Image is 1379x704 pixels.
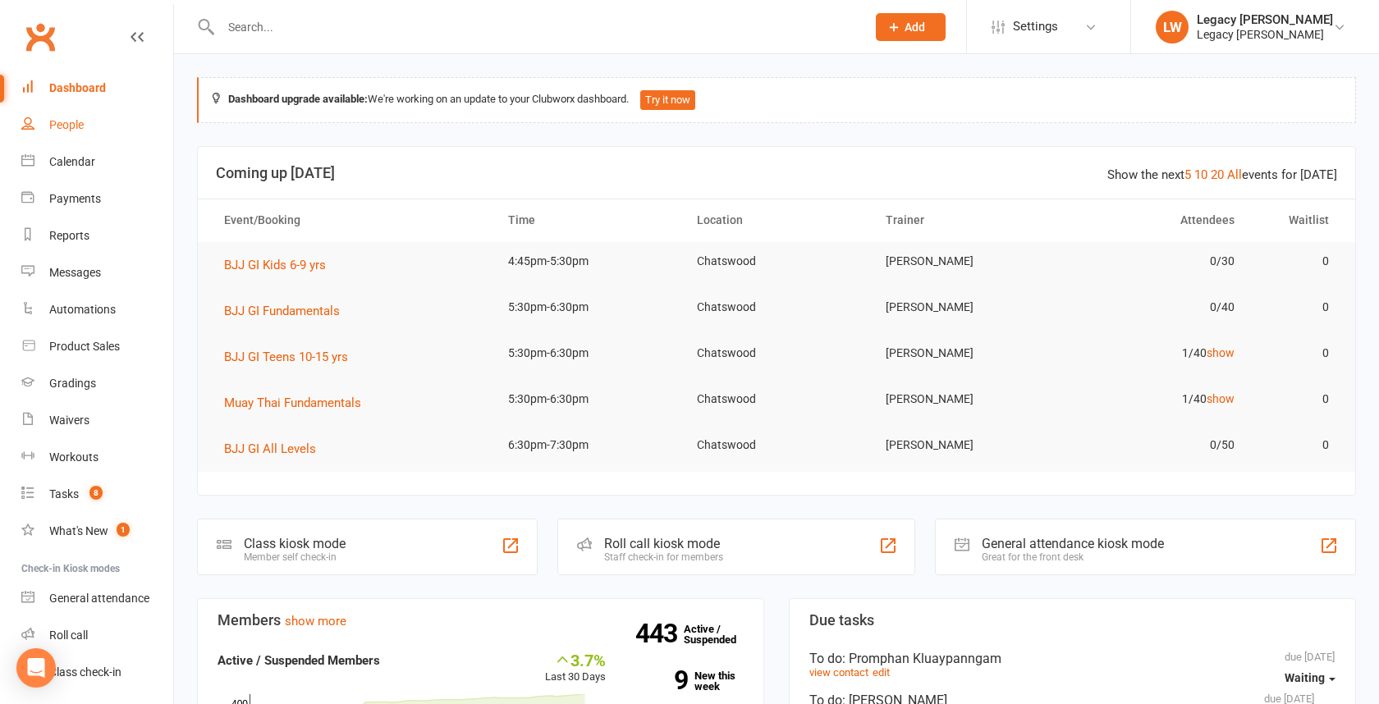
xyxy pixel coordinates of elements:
div: Workouts [49,450,98,464]
div: Show the next events for [DATE] [1107,165,1337,185]
div: Tasks [49,487,79,501]
a: show more [285,614,346,629]
td: Chatswood [682,380,871,418]
a: Dashboard [21,70,173,107]
a: show [1207,346,1235,359]
div: Staff check-in for members [604,551,723,563]
td: [PERSON_NAME] [871,242,1060,281]
span: BJJ GI Teens 10-15 yrs [224,350,348,364]
td: Chatswood [682,334,871,373]
div: Reports [49,229,89,242]
div: Roll call [49,629,88,642]
td: 5:30pm-6:30pm [493,380,682,418]
button: BJJ GI Kids 6-9 yrs [224,255,337,275]
a: 5 [1184,167,1191,182]
td: Chatswood [682,426,871,464]
td: 0 [1249,380,1344,418]
span: BJJ GI Kids 6-9 yrs [224,258,326,272]
div: Gradings [49,377,96,390]
div: Automations [49,303,116,316]
strong: Dashboard upgrade available: [228,93,368,105]
span: 1 [117,523,130,537]
div: Class check-in [49,665,121,679]
a: Payments [21,181,173,217]
td: [PERSON_NAME] [871,288,1060,327]
div: General attendance kiosk mode [982,536,1164,551]
button: BJJ GI Fundamentals [224,301,351,321]
td: Chatswood [682,242,871,281]
h3: Members [218,612,744,629]
td: 5:30pm-6:30pm [493,334,682,373]
strong: 443 [635,621,684,646]
a: 20 [1211,167,1224,182]
div: Legacy [PERSON_NAME] [1197,12,1333,27]
a: General attendance kiosk mode [21,580,173,617]
a: Automations [21,291,173,328]
td: 0 [1249,242,1344,281]
div: Payments [49,192,101,205]
div: Calendar [49,155,95,168]
a: Product Sales [21,328,173,365]
span: Settings [1013,8,1058,45]
a: Clubworx [20,16,61,57]
span: Waiting [1285,671,1325,684]
a: Messages [21,254,173,291]
th: Waitlist [1249,199,1344,241]
div: What's New [49,524,108,537]
td: 5:30pm-6:30pm [493,288,682,327]
a: 9New this week [630,670,744,692]
button: Waiting [1285,663,1335,693]
th: Location [682,199,871,241]
div: Messages [49,266,101,279]
td: 0/50 [1060,426,1248,464]
a: 443Active / Suspended [684,611,756,657]
td: [PERSON_NAME] [871,380,1060,418]
a: People [21,107,173,144]
h3: Coming up [DATE] [216,165,1337,181]
button: BJJ GI Teens 10-15 yrs [224,347,360,367]
span: : Promphan Kluaypanngam [842,651,1001,666]
th: Time [493,199,682,241]
span: 8 [89,486,103,500]
input: Search... [216,16,854,39]
a: Waivers [21,402,173,439]
div: To do [809,651,1335,666]
div: Great for the front desk [982,551,1164,563]
span: Add [905,21,925,34]
td: 6:30pm-7:30pm [493,426,682,464]
a: Tasks 8 [21,476,173,513]
td: 0/40 [1060,288,1248,327]
a: show [1207,392,1235,405]
td: 0 [1249,288,1344,327]
button: BJJ GI All Levels [224,439,328,459]
div: Waivers [49,414,89,427]
td: [PERSON_NAME] [871,334,1060,373]
a: Roll call [21,617,173,654]
a: Workouts [21,439,173,476]
a: Class kiosk mode [21,654,173,691]
a: Reports [21,217,173,254]
div: Legacy [PERSON_NAME] [1197,27,1333,42]
div: Class kiosk mode [244,536,346,551]
div: Open Intercom Messenger [16,648,56,688]
button: Try it now [640,90,695,110]
h3: Due tasks [809,612,1335,629]
div: Roll call kiosk mode [604,536,723,551]
span: Muay Thai Fundamentals [224,395,361,410]
div: Member self check-in [244,551,346,563]
span: BJJ GI Fundamentals [224,304,340,318]
button: Muay Thai Fundamentals [224,393,373,413]
a: view contact [809,666,868,679]
td: 0 [1249,426,1344,464]
td: [PERSON_NAME] [871,426,1060,464]
div: 3.7% [545,651,606,669]
td: 0 [1249,334,1344,373]
td: Chatswood [682,288,871,327]
a: All [1227,167,1242,182]
div: Product Sales [49,340,120,353]
td: 1/40 [1060,380,1248,418]
div: General attendance [49,592,149,605]
a: 10 [1194,167,1207,182]
a: What's New1 [21,513,173,550]
th: Event/Booking [209,199,493,241]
